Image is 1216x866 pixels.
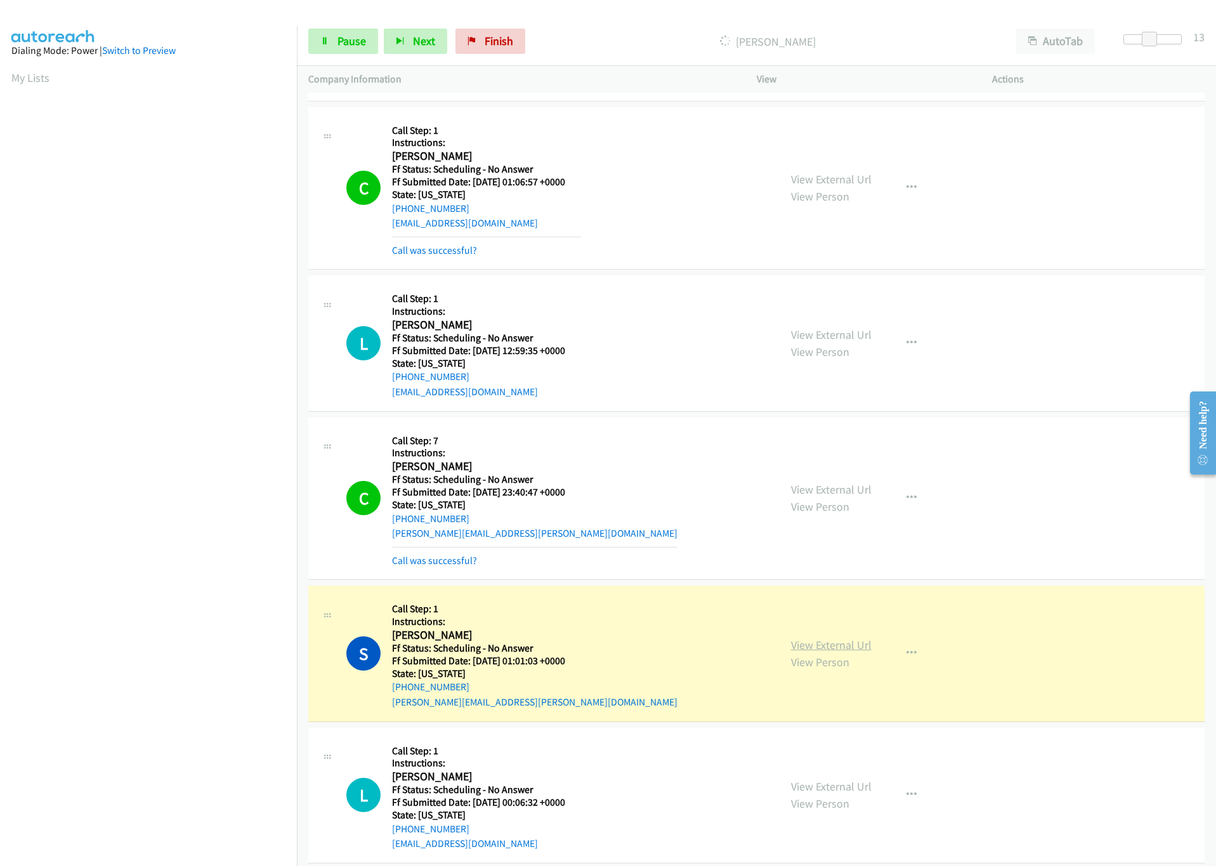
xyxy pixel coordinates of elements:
a: Switch to Preview [102,44,176,56]
h1: C [346,481,381,515]
h5: Instructions: [392,447,677,459]
a: [EMAIL_ADDRESS][DOMAIN_NAME] [392,837,538,850]
a: View External Url [791,482,872,497]
h5: State: [US_STATE] [392,188,581,201]
a: [PHONE_NUMBER] [392,823,469,835]
h5: Ff Submitted Date: [DATE] 00:06:32 +0000 [392,796,565,809]
h5: Call Step: 1 [392,124,581,137]
h2: [PERSON_NAME] [392,318,581,332]
h5: Ff Submitted Date: [DATE] 12:59:35 +0000 [392,344,581,357]
h2: [PERSON_NAME] [392,149,581,164]
div: The call is yet to be attempted [346,778,381,812]
a: View External Url [791,779,872,794]
a: [PERSON_NAME][EMAIL_ADDRESS][PERSON_NAME][DOMAIN_NAME] [392,527,677,539]
h1: L [346,326,381,360]
h5: Call Step: 1 [392,603,677,615]
p: [PERSON_NAME] [542,33,993,50]
h5: Call Step: 1 [392,745,565,758]
div: Dialing Mode: Power | [11,43,285,58]
h5: Instructions: [392,615,677,628]
h5: Ff Submitted Date: [DATE] 23:40:47 +0000 [392,486,677,499]
p: Company Information [308,72,734,87]
a: View External Url [791,327,872,342]
h5: State: [US_STATE] [392,499,677,511]
a: [EMAIL_ADDRESS][DOMAIN_NAME] [392,217,538,229]
a: View Person [791,344,849,359]
h5: Call Step: 1 [392,292,581,305]
a: View Person [791,655,849,669]
a: [PHONE_NUMBER] [392,202,469,214]
a: View External Url [791,172,872,187]
h5: State: [US_STATE] [392,357,581,370]
h1: L [346,778,381,812]
h5: Ff Status: Scheduling - No Answer [392,784,565,796]
h2: [PERSON_NAME] [392,628,677,643]
span: Finish [485,34,513,48]
a: [PERSON_NAME][EMAIL_ADDRESS][PERSON_NAME][DOMAIN_NAME] [392,696,677,708]
span: Pause [337,34,366,48]
h5: Instructions: [392,305,581,318]
a: Pause [308,29,378,54]
h5: Ff Status: Scheduling - No Answer [392,642,677,655]
h5: State: [US_STATE] [392,667,677,680]
a: View External Url [791,638,872,652]
button: AutoTab [1016,29,1095,54]
h5: Instructions: [392,757,565,770]
h5: Call Step: 7 [392,435,677,447]
a: [EMAIL_ADDRESS][DOMAIN_NAME] [392,386,538,398]
a: View Person [791,796,849,811]
button: Next [384,29,447,54]
span: Next [413,34,435,48]
h5: State: [US_STATE] [392,809,565,822]
p: Actions [992,72,1205,87]
a: My Lists [11,70,49,85]
iframe: Dialpad [11,98,297,700]
h5: Ff Status: Scheduling - No Answer [392,163,581,176]
h2: [PERSON_NAME] [392,459,677,474]
h5: Ff Submitted Date: [DATE] 01:06:57 +0000 [392,176,581,188]
a: View Person [791,189,849,204]
a: [PHONE_NUMBER] [392,513,469,525]
a: [PHONE_NUMBER] [392,371,469,383]
h5: Ff Submitted Date: [DATE] 01:01:03 +0000 [392,655,677,667]
iframe: Resource Center [1180,383,1216,483]
a: Call was successful? [392,244,477,256]
h5: Instructions: [392,136,581,149]
a: View Person [791,499,849,514]
h2: [PERSON_NAME] [392,770,565,784]
h1: C [346,171,381,205]
h5: Ff Status: Scheduling - No Answer [392,473,677,486]
div: 13 [1193,29,1205,46]
a: Call was successful? [392,554,477,567]
a: Finish [455,29,525,54]
a: [PHONE_NUMBER] [392,681,469,693]
p: View [757,72,969,87]
h1: S [346,636,381,671]
h5: Ff Status: Scheduling - No Answer [392,332,581,344]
